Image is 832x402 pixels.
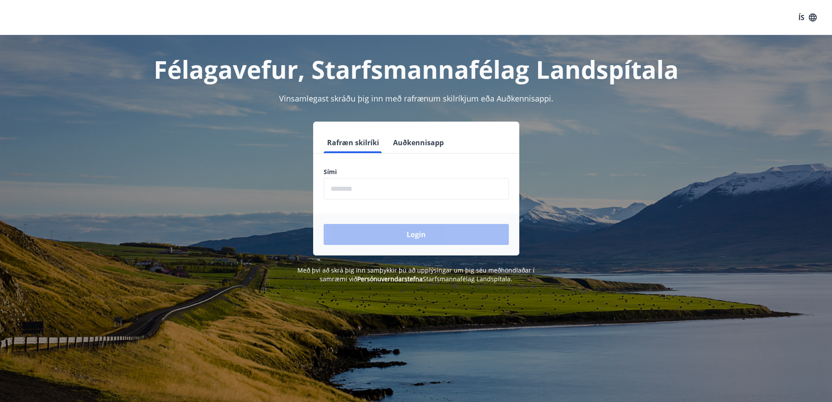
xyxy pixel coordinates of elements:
label: Sími [324,168,509,176]
button: Auðkennisapp [390,132,447,153]
span: Með því að skrá þig inn samþykkir þú að upplýsingar um þig séu meðhöndlaðar í samræmi við Starfsm... [297,266,535,283]
h1: Félagavefur, Starfsmannafélag Landspítala [112,52,720,86]
span: Vinsamlegast skráðu þig inn með rafrænum skilríkjum eða Auðkennisappi. [279,93,553,104]
button: Rafræn skilríki [324,132,383,153]
a: Persónuverndarstefna [357,275,423,283]
button: ÍS [794,10,822,25]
